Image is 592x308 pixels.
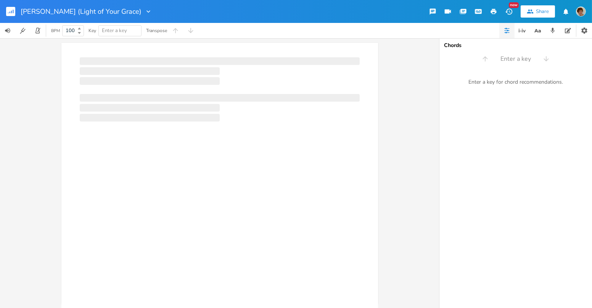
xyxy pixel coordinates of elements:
[146,28,167,33] div: Transpose
[509,2,519,8] div: New
[439,74,592,90] div: Enter a key for chord recommendations.
[521,5,555,18] button: Share
[500,55,531,63] span: Enter a key
[88,28,96,33] div: Key
[536,8,549,15] div: Share
[21,8,142,15] span: [PERSON_NAME] (Light of Your Grace)
[501,5,516,18] button: New
[102,27,127,34] span: Enter a key
[576,6,586,16] img: scohenmusic
[444,43,587,48] div: Chords
[51,29,60,33] div: BPM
